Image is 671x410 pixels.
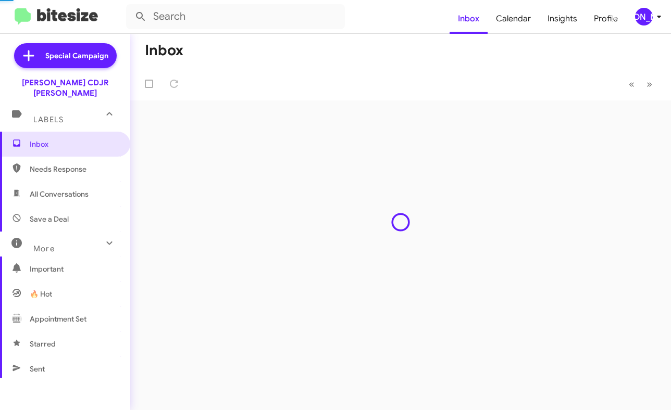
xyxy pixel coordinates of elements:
span: Important [30,264,118,274]
span: Sent [30,364,45,374]
button: Next [640,73,658,95]
span: More [33,244,55,253]
nav: Page navigation example [623,73,658,95]
h1: Inbox [145,42,183,59]
a: Special Campaign [14,43,117,68]
span: Needs Response [30,164,118,174]
button: [PERSON_NAME] [626,8,660,25]
a: Profile [586,4,626,34]
button: Previous [623,73,641,95]
span: « [629,78,635,91]
span: Inbox [30,139,118,149]
span: Appointment Set [30,314,86,324]
div: [PERSON_NAME] [635,8,653,25]
span: Save a Deal [30,214,69,224]
span: Starred [30,339,56,349]
span: Labels [33,115,64,124]
span: All Conversations [30,189,89,199]
span: 🔥 Hot [30,289,52,299]
a: Insights [539,4,586,34]
span: Special Campaign [45,50,108,61]
input: Search [126,4,345,29]
a: Inbox [450,4,488,34]
span: » [647,78,652,91]
a: Calendar [488,4,539,34]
